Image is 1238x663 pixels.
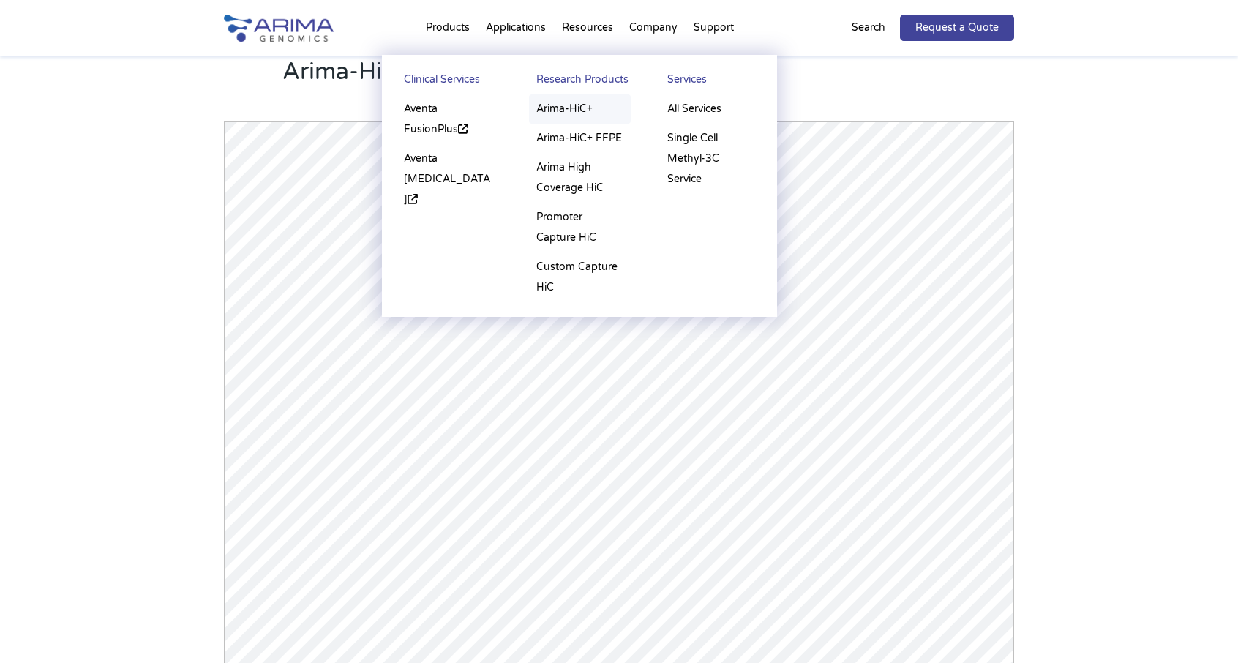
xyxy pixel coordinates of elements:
[660,94,762,124] a: All Services
[852,18,885,37] p: Search
[397,70,499,94] a: Clinical Services
[397,144,499,214] a: Aventa [MEDICAL_DATA]
[397,94,499,144] a: Aventa FusionPlus
[17,323,53,337] span: Human
[17,399,132,413] span: Other (please describe)
[660,70,762,94] a: Services
[4,324,13,334] input: Human
[529,252,631,302] a: Custom Capture HiC
[529,203,631,252] a: Promoter Capture HiC
[17,342,105,356] span: Vertebrate animal
[17,361,114,375] span: Invertebrate animal
[282,56,1014,100] h2: Arima-HiC+ Publications
[529,124,631,153] a: Arima-HiC+ FFPE
[4,381,13,391] input: Plant
[529,70,631,94] a: Research Products
[4,343,13,353] input: Vertebrate animal
[224,15,334,42] img: Arima-Genomics-logo
[529,153,631,203] a: Arima High Coverage HiC
[4,400,13,410] input: Other (please describe)
[900,15,1014,41] a: Request a Quote
[17,380,42,394] span: Plant
[660,124,762,194] a: Single Cell Methyl-3C Service
[4,362,13,372] input: Invertebrate animal
[529,94,631,124] a: Arima-HiC+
